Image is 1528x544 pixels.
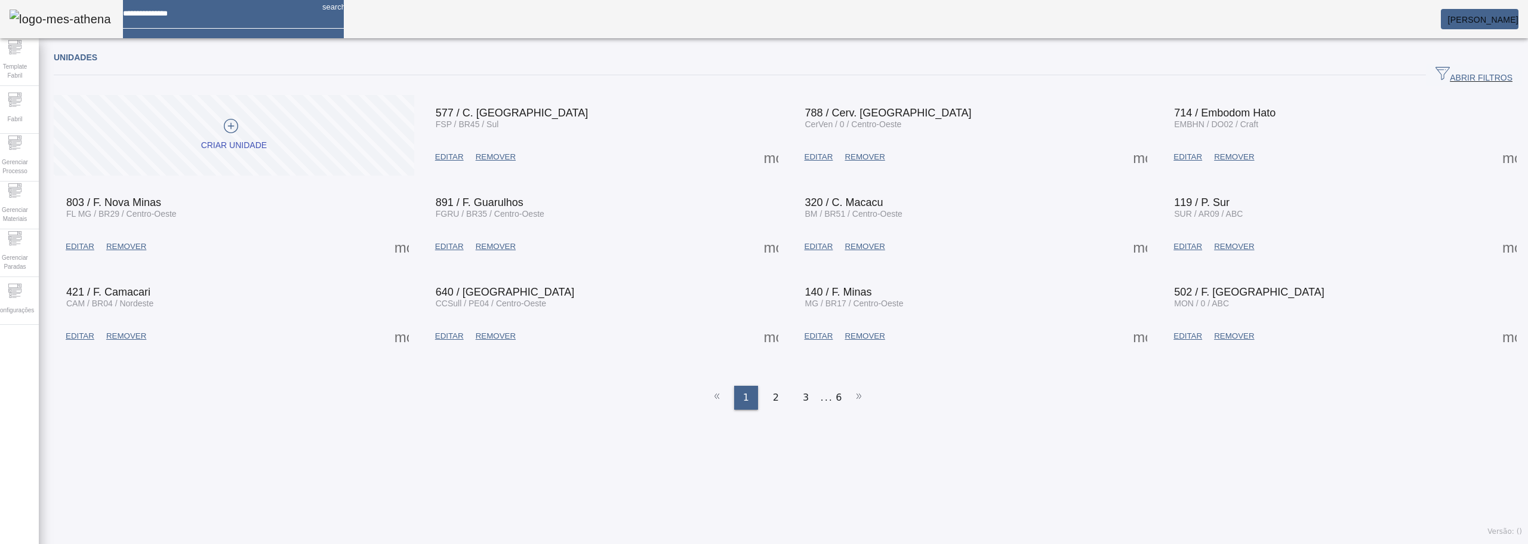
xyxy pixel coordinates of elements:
[66,241,94,253] span: EDITAR
[470,146,522,168] button: REMOVER
[1129,325,1151,347] button: Mais
[760,325,782,347] button: Mais
[799,146,839,168] button: EDITAR
[1167,236,1208,257] button: EDITAR
[1174,196,1230,208] span: 119 / P. Sur
[805,286,872,298] span: 140 / F. Minas
[1208,325,1260,347] button: REMOVER
[773,391,779,405] span: 2
[836,386,842,410] li: 6
[1167,146,1208,168] button: EDITAR
[1435,66,1512,84] span: ABRIR FILTROS
[1426,64,1522,86] button: ABRIR FILTROS
[100,325,152,347] button: REMOVER
[106,241,146,253] span: REMOVER
[839,236,891,257] button: REMOVER
[106,330,146,342] span: REMOVER
[391,236,412,257] button: Mais
[429,325,470,347] button: EDITAR
[436,299,546,308] span: CCSull / PE04 / Centro-Oeste
[799,325,839,347] button: EDITAR
[54,95,414,176] button: Criar unidade
[429,236,470,257] button: EDITAR
[66,299,153,308] span: CAM / BR04 / Nordeste
[429,146,470,168] button: EDITAR
[435,330,464,342] span: EDITAR
[436,196,523,208] span: 891 / F. Guarulhos
[845,330,885,342] span: REMOVER
[436,209,544,219] span: FGRU / BR35 / Centro-Oeste
[805,196,883,208] span: 320 / C. Macacu
[1487,527,1522,536] span: Versão: ()
[66,330,94,342] span: EDITAR
[1167,325,1208,347] button: EDITAR
[805,299,904,308] span: MG / BR17 / Centro-Oeste
[805,330,833,342] span: EDITAR
[805,119,902,129] span: CerVen / 0 / Centro-Oeste
[66,286,150,298] span: 421 / F. Camacari
[1174,119,1258,129] span: EMBHN / DO02 / Craft
[799,236,839,257] button: EDITAR
[845,151,885,163] span: REMOVER
[805,151,833,163] span: EDITAR
[1174,299,1229,308] span: MON / 0 / ABC
[1448,15,1518,24] span: [PERSON_NAME]
[436,107,588,119] span: 577 / C. [GEOGRAPHIC_DATA]
[476,241,516,253] span: REMOVER
[66,209,177,219] span: FL MG / BR29 / Centro-Oeste
[54,53,97,62] span: Unidades
[476,151,516,163] span: REMOVER
[1214,241,1254,253] span: REMOVER
[4,111,26,127] span: Fabril
[1174,209,1243,219] span: SUR / AR09 / ABC
[1499,236,1520,257] button: Mais
[391,325,412,347] button: Mais
[760,146,782,168] button: Mais
[436,119,499,129] span: FSP / BR45 / Sul
[100,236,152,257] button: REMOVER
[60,325,100,347] button: EDITAR
[10,10,111,29] img: logo-mes-athena
[1173,330,1202,342] span: EDITAR
[1208,146,1260,168] button: REMOVER
[60,236,100,257] button: EDITAR
[1214,151,1254,163] span: REMOVER
[1214,330,1254,342] span: REMOVER
[839,146,891,168] button: REMOVER
[1174,286,1324,298] span: 502 / F. [GEOGRAPHIC_DATA]
[1174,107,1276,119] span: 714 / Embodom Hato
[760,236,782,257] button: Mais
[1129,236,1151,257] button: Mais
[805,241,833,253] span: EDITAR
[1499,146,1520,168] button: Mais
[1173,151,1202,163] span: EDITAR
[470,325,522,347] button: REMOVER
[1129,146,1151,168] button: Mais
[476,330,516,342] span: REMOVER
[435,241,464,253] span: EDITAR
[1499,325,1520,347] button: Mais
[839,325,891,347] button: REMOVER
[66,196,161,208] span: 803 / F. Nova Minas
[803,391,809,405] span: 3
[805,107,972,119] span: 788 / Cerv. [GEOGRAPHIC_DATA]
[845,241,885,253] span: REMOVER
[436,286,574,298] span: 640 / [GEOGRAPHIC_DATA]
[1208,236,1260,257] button: REMOVER
[1173,241,1202,253] span: EDITAR
[470,236,522,257] button: REMOVER
[201,140,267,152] div: Criar unidade
[805,209,902,219] span: BM / BR51 / Centro-Oeste
[435,151,464,163] span: EDITAR
[821,386,833,410] li: ...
